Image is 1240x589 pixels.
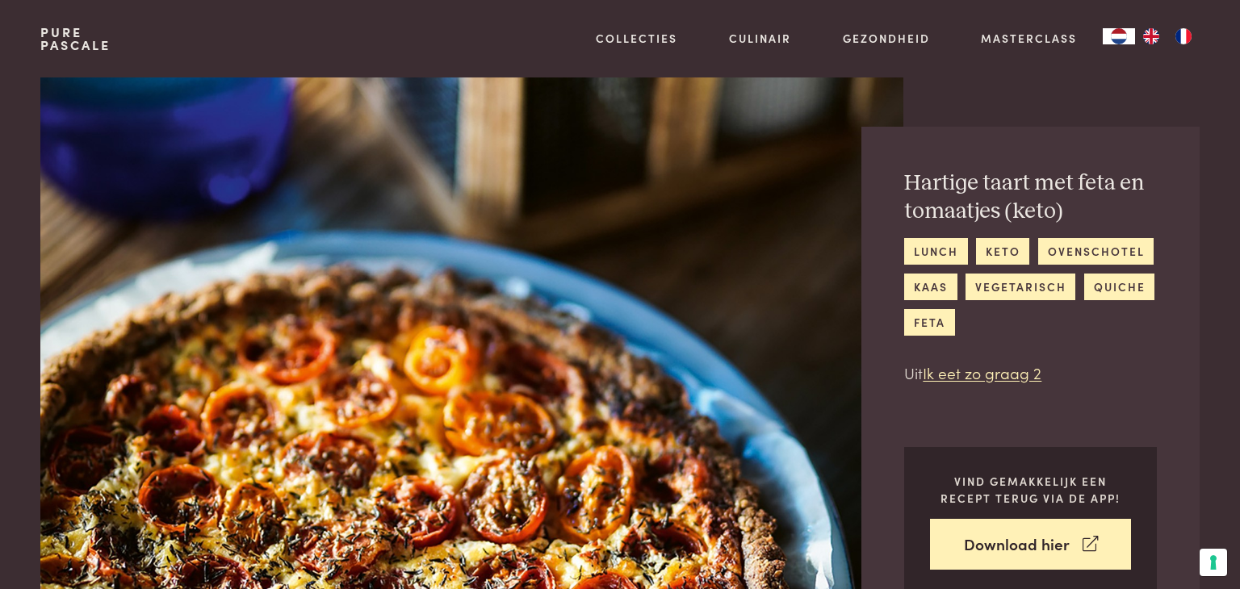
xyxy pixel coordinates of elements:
a: Download hier [930,519,1131,570]
a: lunch [904,238,967,265]
a: keto [976,238,1029,265]
ul: Language list [1135,28,1200,44]
a: Culinair [729,30,791,47]
a: FR [1167,28,1200,44]
a: ovenschotel [1038,238,1154,265]
button: Uw voorkeuren voor toestemming voor trackingtechnologieën [1200,549,1227,576]
a: EN [1135,28,1167,44]
a: NL [1103,28,1135,44]
a: kaas [904,274,957,300]
a: Gezondheid [843,30,930,47]
p: Vind gemakkelijk een recept terug via de app! [930,473,1131,506]
h2: Hartige taart met feta en tomaatjes (keto) [904,169,1157,225]
a: feta [904,309,954,336]
p: Uit [904,361,1157,385]
a: Ik eet zo graag 2 [923,361,1041,383]
a: vegetarisch [966,274,1075,300]
div: Language [1103,28,1135,44]
aside: Language selected: Nederlands [1103,28,1200,44]
a: Masterclass [981,30,1077,47]
a: Collecties [596,30,677,47]
a: quiche [1084,274,1154,300]
a: PurePascale [40,26,111,52]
